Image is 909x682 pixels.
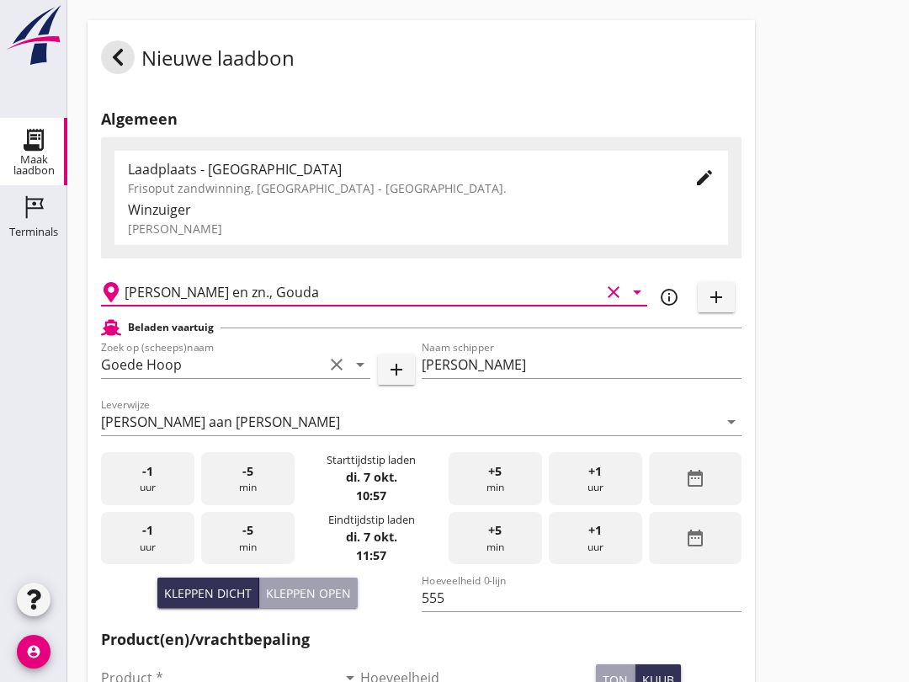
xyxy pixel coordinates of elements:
span: +5 [488,462,502,481]
div: Starttijdstip laden [327,452,416,468]
img: logo-small.a267ee39.svg [3,4,64,67]
i: arrow_drop_down [721,412,742,432]
div: Nieuwe laadbon [101,40,295,81]
div: min [449,452,542,505]
span: +5 [488,521,502,540]
div: uur [101,452,194,505]
div: Kleppen open [266,584,351,602]
i: date_range [685,468,705,488]
div: Frisoput zandwinning, [GEOGRAPHIC_DATA] - [GEOGRAPHIC_DATA]. [128,179,667,197]
button: Kleppen dicht [157,578,259,608]
div: uur [101,512,194,565]
span: -5 [242,462,253,481]
div: min [449,512,542,565]
input: Naam schipper [422,351,742,378]
i: arrow_drop_down [627,282,647,302]
strong: 11:57 [356,547,386,563]
div: uur [549,512,642,565]
div: min [201,452,295,505]
input: Zoek op (scheeps)naam [101,351,323,378]
span: +1 [588,462,602,481]
div: Kleppen dicht [164,584,252,602]
input: Hoeveelheid 0-lijn [422,584,742,611]
div: Laadplaats - [GEOGRAPHIC_DATA] [128,159,667,179]
div: min [201,512,295,565]
button: Kleppen open [259,578,358,608]
i: edit [694,168,715,188]
strong: di. 7 okt. [346,529,397,545]
div: Winzuiger [128,200,715,220]
div: [PERSON_NAME] [128,220,715,237]
span: +1 [588,521,602,540]
h2: Beladen vaartuig [128,320,214,335]
div: Eindtijdstip laden [328,512,415,528]
i: account_circle [17,635,50,669]
input: Losplaats [125,279,600,306]
i: add [706,287,726,307]
i: add [386,360,407,380]
i: info_outline [659,287,679,307]
i: clear [603,282,624,302]
strong: di. 7 okt. [346,469,397,485]
h2: Algemeen [101,108,742,131]
h2: Product(en)/vrachtbepaling [101,628,742,651]
div: Terminals [9,226,58,237]
i: date_range [685,528,705,548]
span: -5 [242,521,253,540]
i: clear [327,354,347,375]
i: arrow_drop_down [350,354,370,375]
span: -1 [142,521,153,540]
div: uur [549,452,642,505]
strong: 10:57 [356,488,386,504]
span: -1 [142,462,153,481]
div: [PERSON_NAME] aan [PERSON_NAME] [101,414,340,429]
